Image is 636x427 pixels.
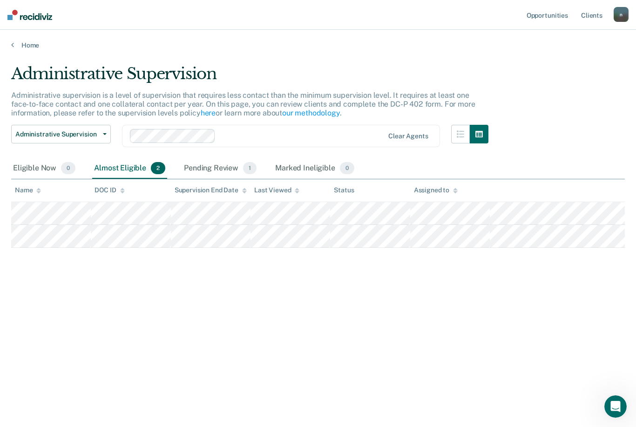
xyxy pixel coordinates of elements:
[7,10,52,20] img: Recidiviz
[334,186,354,194] div: Status
[11,125,111,143] button: Administrative Supervision
[243,162,257,174] span: 1
[273,158,356,179] div: Marked Ineligible0
[182,158,258,179] div: Pending Review1
[340,162,354,174] span: 0
[604,395,627,418] iframe: Intercom live chat
[61,162,75,174] span: 0
[92,158,167,179] div: Almost Eligible2
[11,41,625,49] a: Home
[414,186,458,194] div: Assigned to
[15,186,41,194] div: Name
[175,186,247,194] div: Supervision End Date
[11,158,77,179] div: Eligible Now0
[388,132,428,140] div: Clear agents
[15,130,99,138] span: Administrative Supervision
[95,186,124,194] div: DOC ID
[254,186,299,194] div: Last Viewed
[201,108,216,117] a: here
[151,162,165,174] span: 2
[282,108,340,117] a: our methodology
[614,7,629,22] button: n
[11,64,488,91] div: Administrative Supervision
[11,91,475,117] p: Administrative supervision is a level of supervision that requires less contact than the minimum ...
